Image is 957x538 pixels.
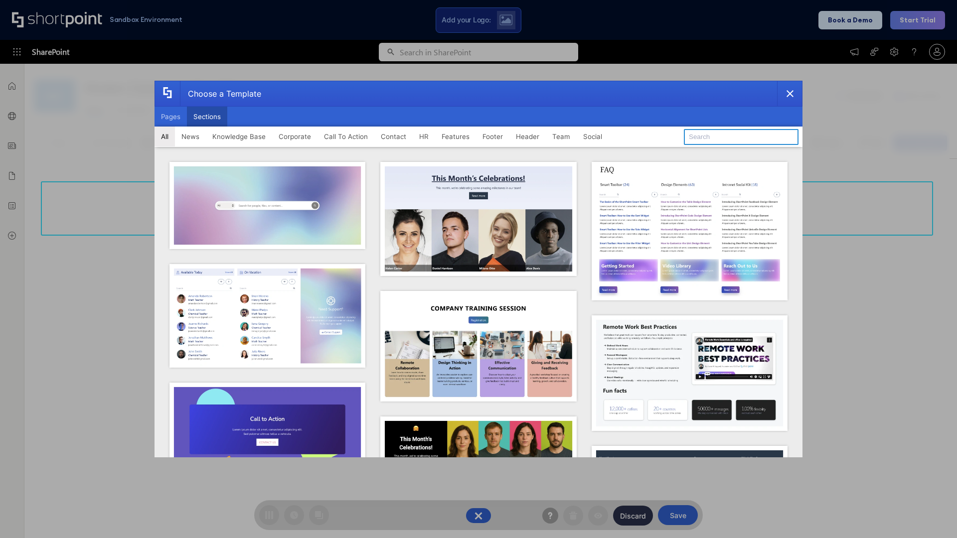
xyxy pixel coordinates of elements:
[272,127,318,146] button: Corporate
[155,107,187,127] button: Pages
[187,107,227,127] button: Sections
[155,81,802,457] div: template selector
[206,127,272,146] button: Knowledge Base
[175,127,206,146] button: News
[180,81,261,106] div: Choose a Template
[546,127,577,146] button: Team
[476,127,509,146] button: Footer
[577,127,609,146] button: Social
[318,127,374,146] button: Call To Action
[684,129,798,145] input: Search
[413,127,435,146] button: HR
[509,127,546,146] button: Header
[155,127,175,146] button: All
[778,422,957,538] iframe: Chat Widget
[374,127,413,146] button: Contact
[435,127,476,146] button: Features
